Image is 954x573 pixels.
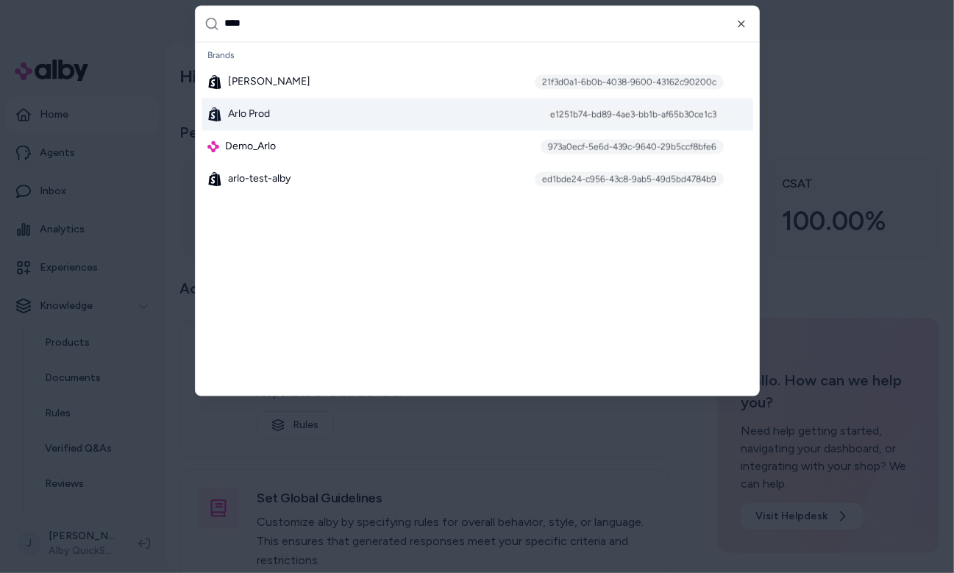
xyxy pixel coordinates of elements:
[202,45,753,65] div: Brands
[543,107,724,121] div: e1251b74-bd89-4ae3-bb1b-af65b30ce1c3
[228,171,291,186] span: arlo-test-alby
[207,140,219,152] img: alby Logo
[228,74,310,89] span: [PERSON_NAME]
[541,139,724,154] div: 973a0ecf-5e6d-439c-9640-29b5ccf8bfe6
[228,107,270,121] span: Arlo Prod
[225,139,276,154] span: Demo_Arlo
[535,171,724,186] div: ed1bde24-c956-43c8-9ab5-49d5bd4784b9
[535,74,724,89] div: 21f3d0a1-6b0b-4038-9600-43162c90200c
